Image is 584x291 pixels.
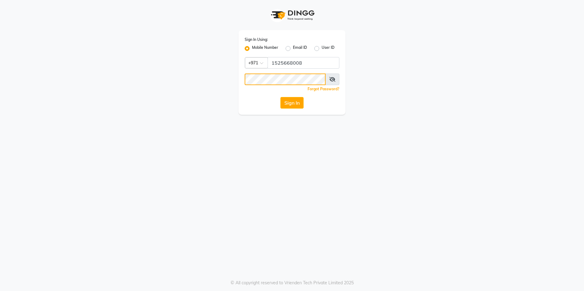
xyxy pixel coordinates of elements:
button: Sign In [280,97,304,109]
label: User ID [322,45,334,52]
label: Mobile Number [252,45,278,52]
input: Username [268,57,339,69]
a: Forgot Password? [308,87,339,91]
label: Email ID [293,45,307,52]
label: Sign In Using: [245,37,268,42]
img: logo1.svg [268,6,316,24]
input: Username [245,74,326,85]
